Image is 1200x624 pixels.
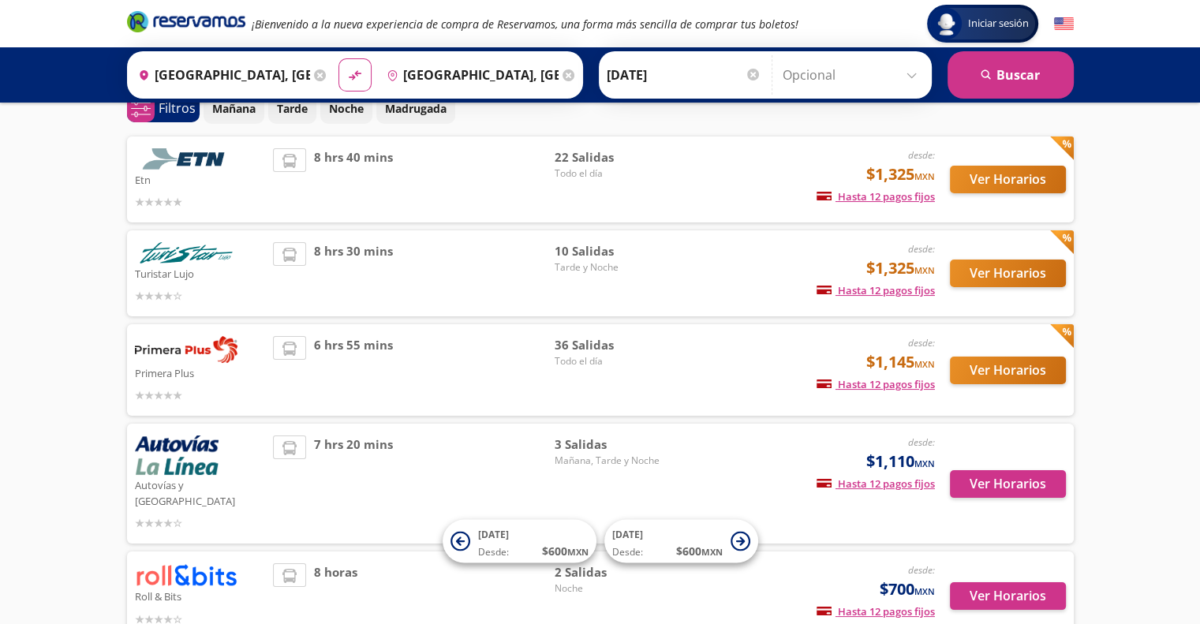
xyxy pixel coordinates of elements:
span: 8 hrs 40 mins [314,148,393,211]
p: Noche [329,100,364,117]
span: $1,325 [866,256,935,280]
span: $700 [880,577,935,601]
button: Ver Horarios [950,166,1066,193]
small: MXN [914,264,935,276]
span: Todo el día [555,354,665,368]
span: $ 600 [676,543,723,559]
em: desde: [908,148,935,162]
button: [DATE]Desde:$600MXN [443,520,596,563]
button: Ver Horarios [950,582,1066,610]
p: Autovías y [GEOGRAPHIC_DATA] [135,475,266,509]
small: MXN [567,546,589,558]
em: desde: [908,435,935,449]
span: $ 600 [542,543,589,559]
button: Ver Horarios [950,357,1066,384]
em: ¡Bienvenido a la nueva experiencia de compra de Reservamos, una forma más sencilla de comprar tus... [252,17,798,32]
span: 10 Salidas [555,242,665,260]
span: Hasta 12 pagos fijos [817,476,935,491]
button: [DATE]Desde:$600MXN [604,520,758,563]
small: MXN [914,358,935,370]
span: 6 hrs 55 mins [314,336,393,404]
button: Buscar [948,51,1074,99]
span: Mañana, Tarde y Noche [555,454,665,468]
p: Tarde [277,100,308,117]
span: $1,110 [866,450,935,473]
button: 0Filtros [127,95,200,122]
span: 22 Salidas [555,148,665,166]
span: 2 Salidas [555,563,665,581]
span: 3 Salidas [555,435,665,454]
img: Roll & Bits [135,563,237,586]
span: [DATE] [612,528,643,541]
button: Noche [320,93,372,124]
a: Brand Logo [127,9,245,38]
span: Iniciar sesión [962,16,1035,32]
p: Madrugada [385,100,447,117]
em: desde: [908,336,935,349]
em: desde: [908,242,935,256]
button: Madrugada [376,93,455,124]
p: Roll & Bits [135,586,266,605]
small: MXN [914,170,935,182]
button: Ver Horarios [950,260,1066,287]
small: MXN [701,546,723,558]
span: Desde: [612,545,643,559]
button: Tarde [268,93,316,124]
span: Hasta 12 pagos fijos [817,283,935,297]
span: Todo el día [555,166,665,181]
span: $1,145 [866,350,935,374]
span: Noche [555,581,665,596]
span: [DATE] [478,528,509,541]
img: Turistar Lujo [135,242,237,263]
p: Filtros [159,99,196,118]
em: desde: [908,563,935,577]
input: Elegir Fecha [607,55,761,95]
span: 36 Salidas [555,336,665,354]
input: Buscar Origen [132,55,310,95]
span: Desde: [478,545,509,559]
input: Buscar Destino [380,55,559,95]
span: 8 hrs 30 mins [314,242,393,305]
p: Etn [135,170,266,189]
small: MXN [914,458,935,469]
p: Mañana [212,100,256,117]
img: Primera Plus [135,336,237,363]
button: English [1054,14,1074,34]
span: 7 hrs 20 mins [314,435,393,532]
button: Ver Horarios [950,470,1066,498]
input: Opcional [783,55,924,95]
img: Etn [135,148,237,170]
img: Autovías y La Línea [135,435,219,475]
span: Hasta 12 pagos fijos [817,189,935,204]
p: Turistar Lujo [135,263,266,282]
button: Mañana [204,93,264,124]
span: $1,325 [866,163,935,186]
span: Tarde y Noche [555,260,665,275]
span: Hasta 12 pagos fijos [817,604,935,618]
span: Hasta 12 pagos fijos [817,377,935,391]
i: Brand Logo [127,9,245,33]
small: MXN [914,585,935,597]
p: Primera Plus [135,363,266,382]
